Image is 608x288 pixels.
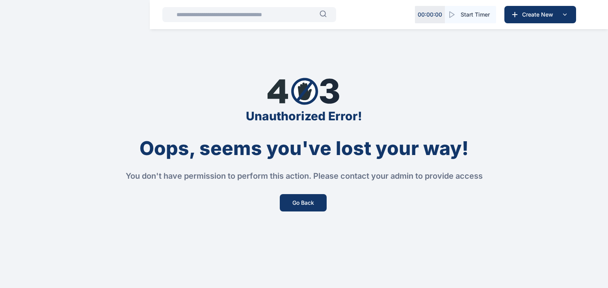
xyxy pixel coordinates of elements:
span: Start Timer [461,11,490,19]
div: Oops, seems you've lost your way! [139,139,469,158]
button: Create New [504,6,576,23]
button: Start Timer [445,6,496,23]
span: Create New [519,11,560,19]
button: Go Back [280,194,327,211]
div: You don't have permission to perform this action. Please contact your admin to provide access [126,170,483,181]
div: Unauthorized Error! [246,109,362,123]
p: 00 : 00 : 00 [418,11,442,19]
